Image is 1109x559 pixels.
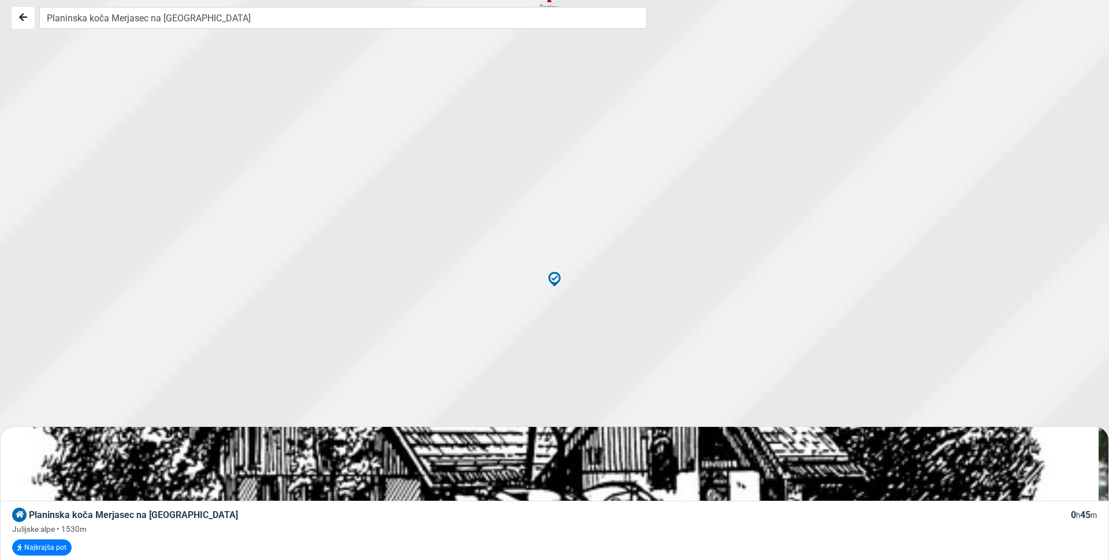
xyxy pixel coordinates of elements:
[39,7,647,29] input: Iskanje...
[29,509,238,520] span: Planinska koča Merjasec na [GEOGRAPHIC_DATA]
[1091,511,1097,520] small: m
[12,7,35,29] button: Nazaj
[1071,509,1097,520] span: 0 45
[12,539,72,556] button: Najkrajša pot
[12,523,1097,535] div: Julijske alpe • 1530m
[1076,511,1080,520] small: h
